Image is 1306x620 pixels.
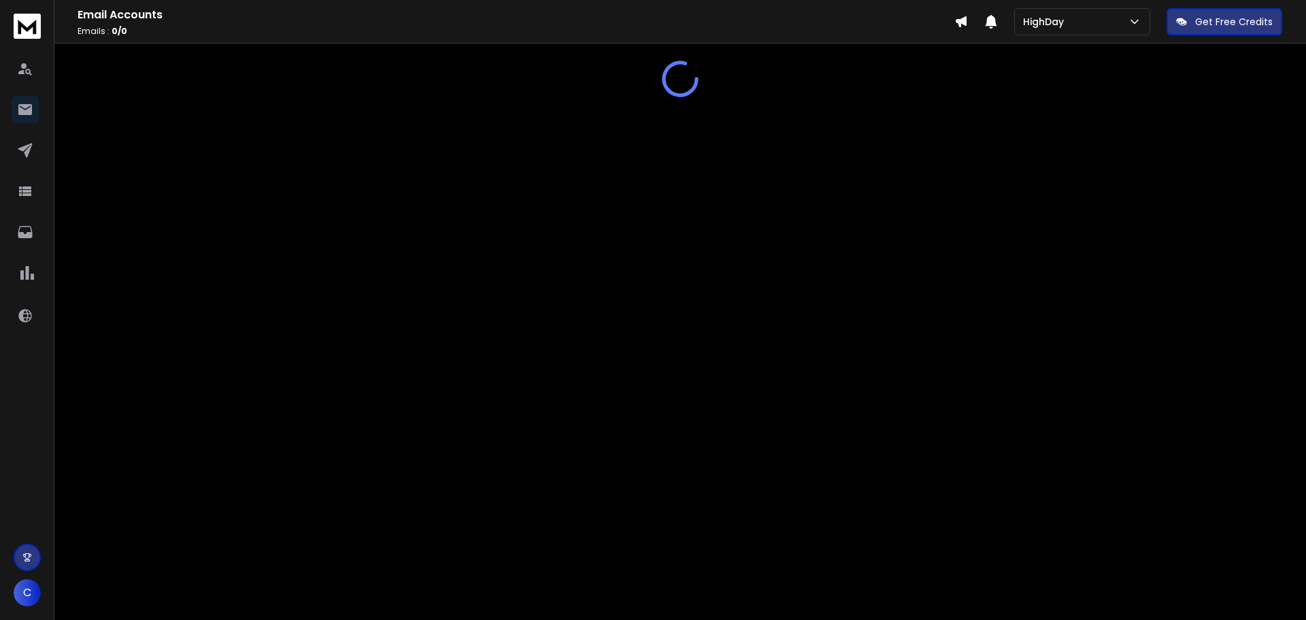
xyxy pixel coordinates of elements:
p: Emails : [78,26,954,37]
p: Get Free Credits [1195,15,1273,29]
p: HighDay [1023,15,1069,29]
button: C [14,579,41,606]
button: Get Free Credits [1167,8,1282,35]
img: logo [14,14,41,39]
h1: Email Accounts [78,7,954,23]
span: 0 / 0 [112,25,127,37]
